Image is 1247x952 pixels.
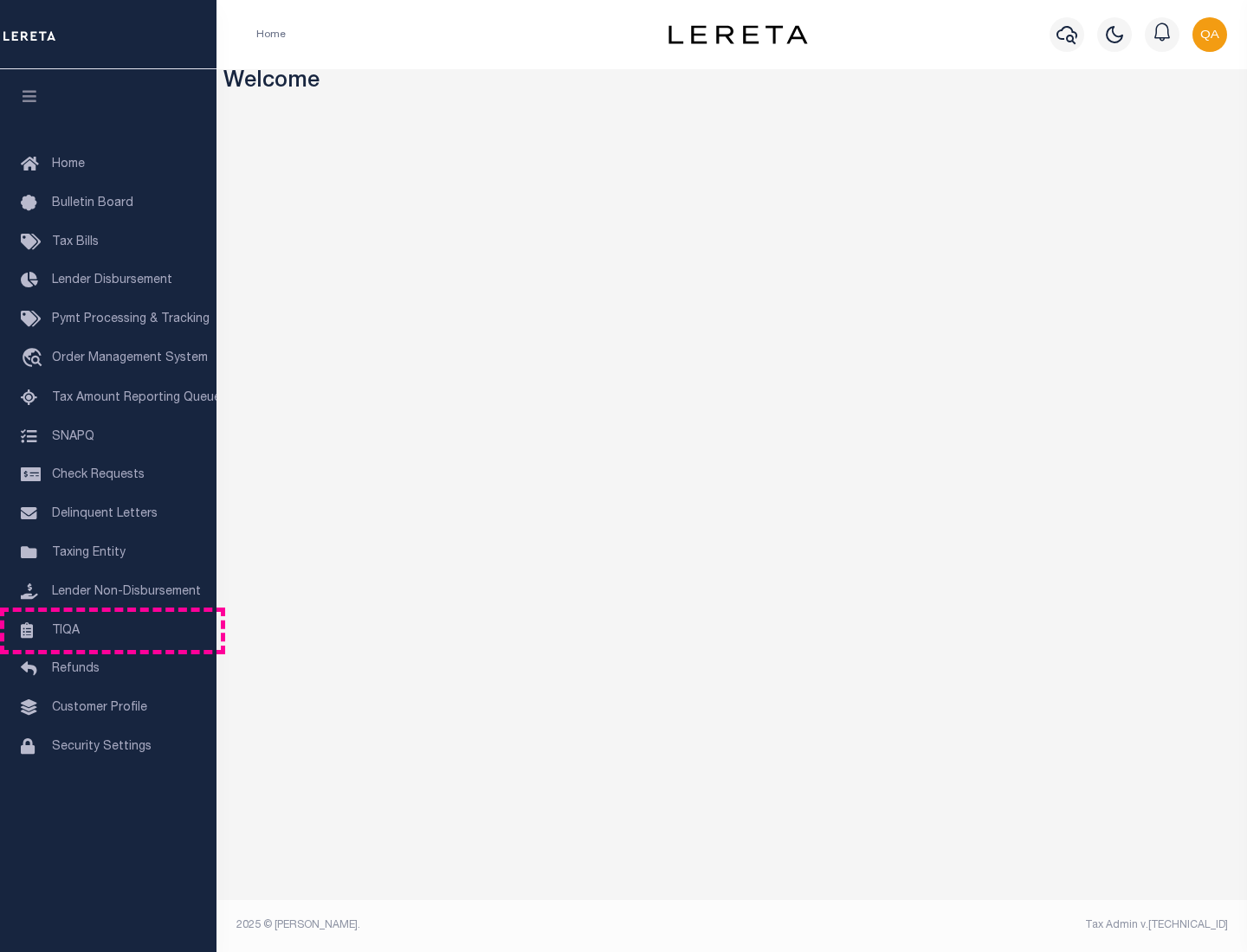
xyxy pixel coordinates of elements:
[52,469,145,481] span: Check Requests
[256,27,286,42] li: Home
[52,430,94,442] span: SNAPQ
[52,663,100,675] span: Refunds
[52,741,152,753] span: Security Settings
[52,274,172,286] span: Lender Disbursement
[52,702,147,714] span: Customer Profile
[52,197,133,209] span: Bulletin Board
[669,25,807,44] img: logo-dark.svg
[52,508,158,520] span: Delinquent Letters
[52,236,99,248] span: Tax Bills
[52,313,210,325] span: Pymt Processing & Tracking
[52,158,85,170] span: Home
[1192,17,1227,52] img: svg+xml;base64,PHN2ZyB4bWxucz0iaHR0cDovL3d3dy53My5vcmcvMjAwMC9zdmciIHBvaW50ZXItZXZlbnRzPSJub25lIi...
[52,547,126,559] span: Taxing Entity
[21,348,48,370] i: travel_explore
[745,917,1228,933] div: Tax Admin v.[TECHNICAL_ID]
[52,586,201,598] span: Lender Non-Disbursement
[52,352,208,364] span: Order Management System
[52,624,80,636] span: TIQA
[223,917,733,933] div: 2025 © [PERSON_NAME].
[52,392,221,404] span: Tax Amount Reporting Queue
[223,69,1241,96] h3: Welcome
